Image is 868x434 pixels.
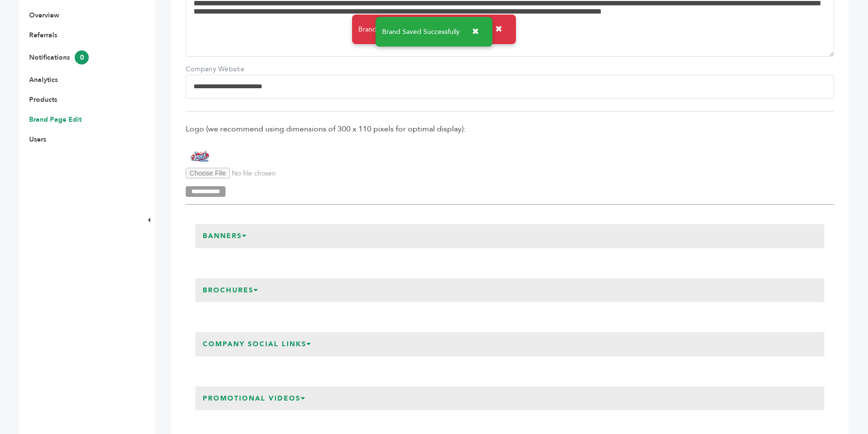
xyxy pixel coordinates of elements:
[488,19,510,39] button: ✖
[195,278,266,303] h3: Brochures
[29,115,81,124] a: Brand Page Edit
[186,145,215,167] img: Snack House Foods
[358,25,483,34] span: Brand Page Edits Approved Successfully
[29,135,46,144] a: Users
[382,29,460,35] span: Brand Saved Successfully
[29,11,59,20] a: Overview
[195,224,255,248] h3: Banners
[29,31,57,40] a: Referrals
[195,332,319,356] h3: Company Social Links
[29,95,57,104] a: Products
[186,64,254,74] label: Company Website
[465,22,486,42] button: ✖
[29,53,89,62] a: Notifications0
[29,75,58,84] a: Analytics
[75,50,89,64] span: 0
[195,386,313,411] h3: Promotional Videos
[186,124,834,134] span: Logo (we recommend using dimensions of 300 x 110 pixels for optimal display):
